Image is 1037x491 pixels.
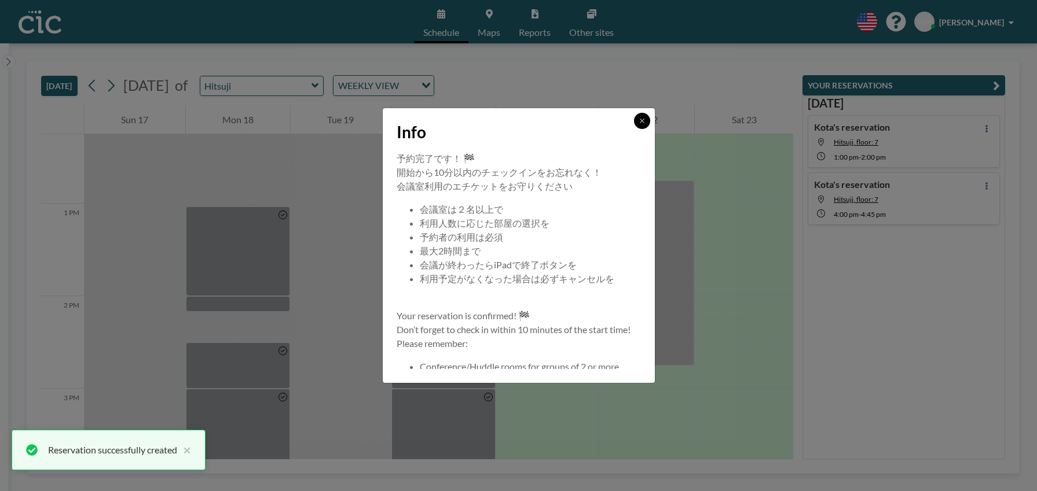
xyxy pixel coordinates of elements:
span: 利用予定がなくなった場合は必ずキャンセルを [420,273,614,284]
span: 利用人数に応じた部屋の選択を [420,217,549,228]
span: Conference/Huddle rooms for groups of 2 or more [420,361,619,372]
button: close [177,443,191,457]
span: Please remember: [397,338,468,349]
span: 予約者の利用は必須 [420,231,503,242]
span: 最大2時間まで [420,245,481,256]
span: 会議室利用のエチケットをお守りください [397,180,573,191]
span: 予約完了です！ 🏁 [397,153,475,164]
div: Reservation successfully created [48,443,177,457]
span: Don’t forget to check in within 10 minutes of the start time! [397,324,631,335]
span: Info [397,122,426,142]
span: 開始から10分以内のチェックインをお忘れなく！ [397,167,602,178]
span: Your reservation is confirmed! 🏁 [397,310,530,321]
span: 会議が終わったらiPadで終了ボタンを [420,259,577,270]
span: 会議室は２名以上で [420,204,503,215]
